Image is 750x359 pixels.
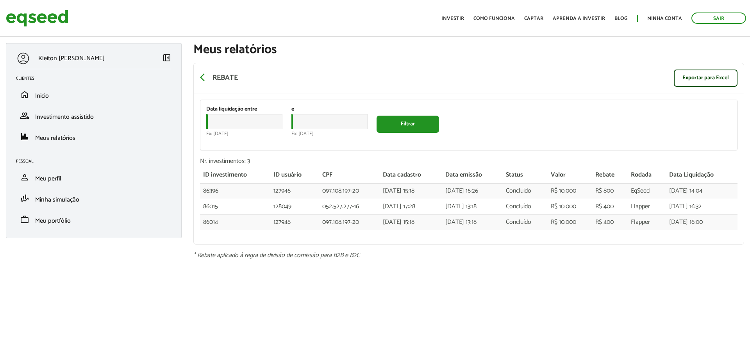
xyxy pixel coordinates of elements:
td: Concluído [503,214,547,230]
span: finance [20,132,29,141]
a: Colapsar menu [162,53,171,64]
td: Flapper [628,214,666,230]
td: 052.527.277-16 [319,199,380,214]
span: left_panel_close [162,53,171,63]
a: groupInvestimento assistido [16,111,171,120]
td: R$ 400 [592,214,628,230]
a: Exportar para Excel [674,70,737,87]
span: Meus relatórios [35,133,75,143]
td: 097.108.197-20 [319,214,380,230]
td: [DATE] 15:18 [380,183,443,199]
th: ID investimento [200,168,270,183]
td: 097.108.197-20 [319,183,380,199]
p: Kleiton [PERSON_NAME] [38,55,105,62]
td: 127946 [270,214,319,230]
td: [DATE] 17:28 [380,199,443,214]
span: person [20,173,29,182]
li: Meu perfil [10,167,177,188]
td: [DATE] 16:00 [666,214,737,230]
td: [DATE] 15:18 [380,214,443,230]
th: Rebate [592,168,628,183]
a: finance_modeMinha simulação [16,194,171,203]
span: Investimento assistido [35,112,94,122]
label: Data liquidação entre [206,107,257,112]
span: Início [35,91,49,101]
div: Nr. investimentos: 3 [200,158,737,164]
li: Meus relatórios [10,126,177,147]
td: R$ 10.000 [548,183,592,199]
td: 86015 [200,199,270,214]
span: Minha simulação [35,195,79,205]
a: Captar [524,16,543,21]
td: 127946 [270,183,319,199]
th: Data cadastro [380,168,443,183]
th: Rodada [628,168,666,183]
td: Flapper [628,199,666,214]
li: Minha simulação [10,188,177,209]
td: 86014 [200,214,270,230]
h2: Clientes [16,76,177,81]
li: Investimento assistido [10,105,177,126]
h2: Pessoal [16,159,177,164]
h1: Meus relatórios [193,43,744,57]
td: [DATE] 16:26 [442,183,503,199]
th: Data Liquidação [666,168,737,183]
td: R$ 10.000 [548,214,592,230]
td: [DATE] 14:04 [666,183,737,199]
a: Como funciona [473,16,515,21]
li: Meu portfólio [10,209,177,230]
td: 128049 [270,199,319,214]
span: Meu perfil [35,173,61,184]
th: Data emissão [442,168,503,183]
a: Aprenda a investir [553,16,605,21]
td: EqSeed [628,183,666,199]
span: group [20,111,29,120]
a: Sair [691,13,746,24]
label: e [291,107,294,112]
a: workMeu portfólio [16,215,171,224]
th: CPF [319,168,380,183]
div: Ex: [DATE] [291,131,370,136]
a: financeMeus relatórios [16,132,171,141]
a: Blog [614,16,627,21]
a: personMeu perfil [16,173,171,182]
td: Concluído [503,199,547,214]
span: Meu portfólio [35,216,71,226]
a: Investir [441,16,464,21]
button: Filtrar [377,116,439,133]
div: Ex: [DATE] [206,131,284,136]
span: work [20,215,29,224]
img: EqSeed [6,8,68,29]
span: finance_mode [20,194,29,203]
td: [DATE] 13:18 [442,214,503,230]
span: arrow_back_ios [200,73,209,82]
li: Início [10,84,177,105]
td: R$ 800 [592,183,628,199]
td: 86396 [200,183,270,199]
a: Minha conta [647,16,682,21]
td: R$ 400 [592,199,628,214]
td: Concluído [503,183,547,199]
th: Valor [548,168,592,183]
p: Rebate [212,74,238,82]
td: R$ 10.000 [548,199,592,214]
th: Status [503,168,547,183]
span: home [20,90,29,99]
th: ID usuário [270,168,319,183]
td: [DATE] 16:32 [666,199,737,214]
a: arrow_back_ios [200,73,209,84]
a: homeInício [16,90,171,99]
em: * Rebate aplicado à regra de divisão de comissão para B2B e B2C [193,250,360,261]
td: [DATE] 13:18 [442,199,503,214]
